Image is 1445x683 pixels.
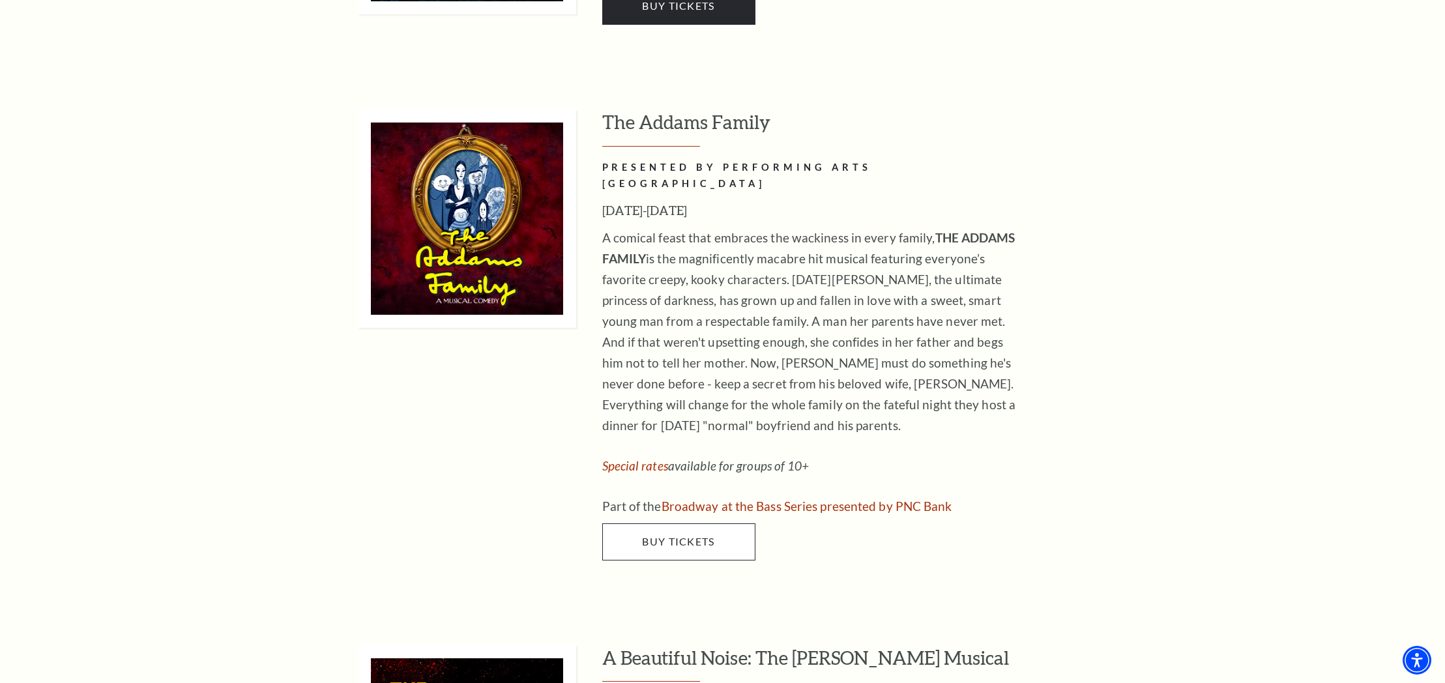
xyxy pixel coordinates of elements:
[1403,646,1431,675] div: Accessibility Menu
[602,227,1026,436] p: A comical feast that embraces the wackiness in every family, is the magnificently macabre hit mus...
[602,523,755,560] a: Buy Tickets
[662,499,952,514] a: Broadway at the Bass Series presented by PNC Bank
[642,535,714,547] span: Buy Tickets
[602,458,668,473] a: Special rates
[602,645,1127,682] h3: A Beautiful Noise: The [PERSON_NAME] Musical
[602,109,1127,147] h3: The Addams Family
[602,200,1026,221] h3: [DATE]-[DATE]
[602,496,1026,517] p: Part of the
[358,109,576,328] img: The Addams Family
[602,160,1026,192] h2: PRESENTED BY PERFORMING ARTS [GEOGRAPHIC_DATA]
[602,458,810,473] em: available for groups of 10+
